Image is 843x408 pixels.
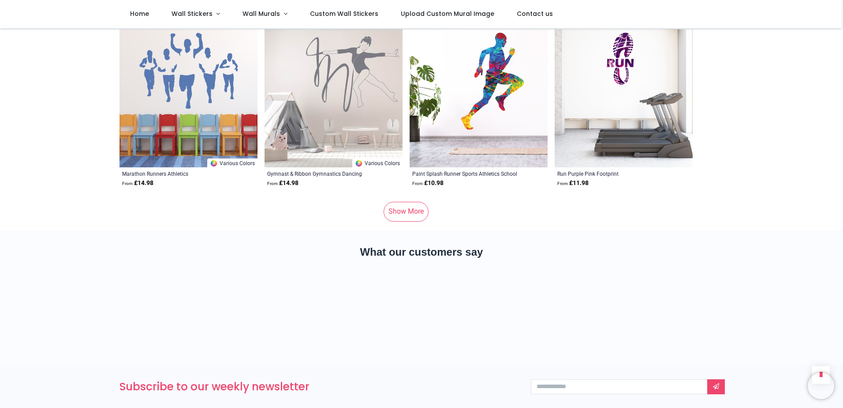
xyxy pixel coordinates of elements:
a: Various Colors [207,159,257,167]
span: From [267,181,278,186]
img: Run Purple Pink Footprint Wall Sticker [555,29,693,167]
strong: £ 10.98 [412,179,444,188]
span: Contact us [517,9,553,18]
a: Paint Splash Runner Sports Athletics School [412,170,518,177]
a: Run Purple Pink Footprint [557,170,664,177]
strong: £ 14.98 [267,179,298,188]
a: Various Colors [352,159,403,167]
a: Gymnast & Ribbon Gymnastics Dancing [267,170,373,177]
span: From [122,181,133,186]
a: Marathon Runners Athletics [122,170,228,177]
img: Marathon Runners Athletics Wall Sticker [119,29,257,167]
a: Show More [384,202,429,221]
img: Color Wheel [355,159,363,167]
span: From [557,181,568,186]
span: From [412,181,423,186]
strong: £ 14.98 [122,179,153,188]
img: Gymnast & Ribbon Gymnastics Dancing Wall Sticker [265,29,403,167]
span: Home [130,9,149,18]
h2: What our customers say [119,245,724,260]
span: Wall Murals [242,9,280,18]
iframe: Customer reviews powered by Trustpilot [119,275,724,337]
span: Custom Wall Stickers [310,9,378,18]
span: Wall Stickers [172,9,213,18]
h3: Subscribe to our weekly newsletter [119,379,518,394]
span: Upload Custom Mural Image [401,9,494,18]
img: Paint Splash Runner Sports Athletics School Wall Sticker [410,29,548,167]
iframe: Brevo live chat [808,373,834,399]
strong: £ 11.98 [557,179,589,188]
img: Color Wheel [210,159,218,167]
